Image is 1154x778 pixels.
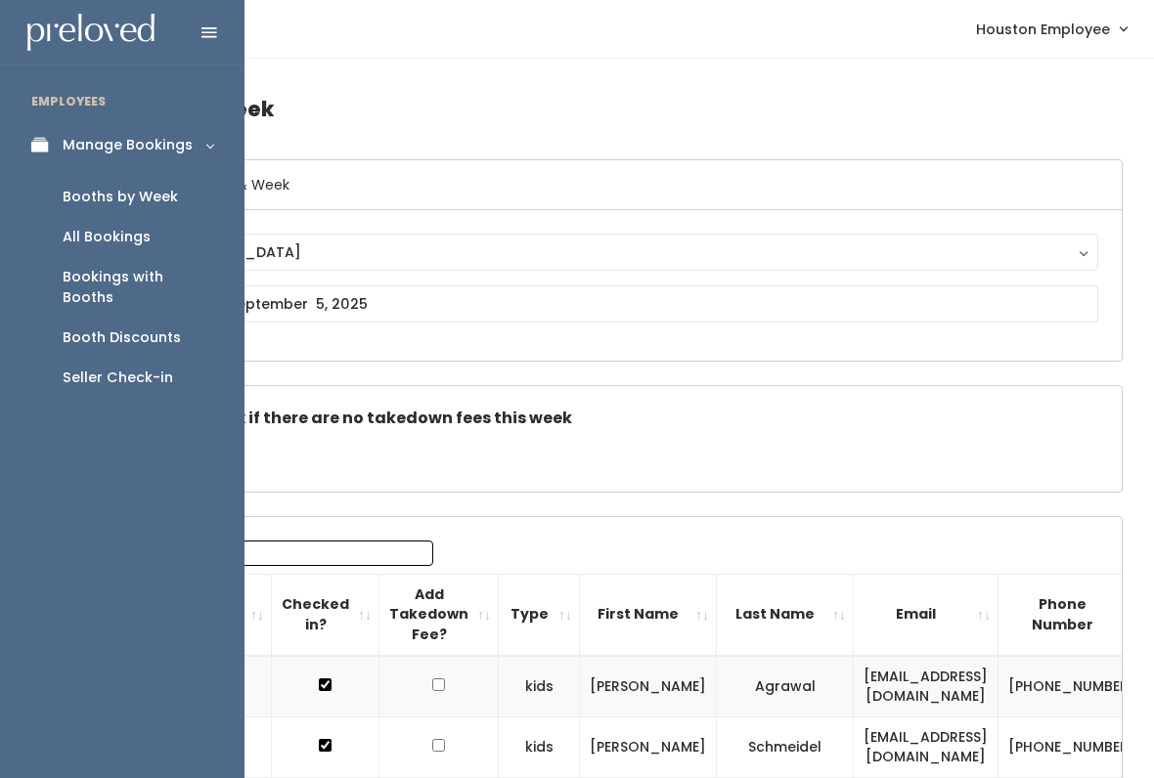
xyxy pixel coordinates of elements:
[379,574,499,655] th: Add Takedown Fee?: activate to sort column ascending
[854,656,999,717] td: [EMAIL_ADDRESS][DOMAIN_NAME]
[143,241,1080,263] div: [GEOGRAPHIC_DATA]
[717,656,854,717] td: Agrawal
[499,574,580,655] th: Type: activate to sort column ascending
[27,14,155,52] img: preloved logo
[580,574,717,655] th: First Name: activate to sort column ascending
[999,656,1146,717] td: [PHONE_NUMBER]
[580,716,717,777] td: [PERSON_NAME]
[854,574,999,655] th: Email: activate to sort column ascending
[63,267,213,308] div: Bookings with Booths
[499,656,580,717] td: kids
[101,160,1122,210] h6: Select Location & Week
[956,8,1146,50] a: Houston Employee
[112,540,433,566] label: Search:
[976,19,1110,40] span: Houston Employee
[124,234,1098,271] button: [GEOGRAPHIC_DATA]
[717,574,854,655] th: Last Name: activate to sort column ascending
[63,227,151,247] div: All Bookings
[124,285,1098,323] input: August 30 - September 5, 2025
[854,716,999,777] td: [EMAIL_ADDRESS][DOMAIN_NAME]
[717,716,854,777] td: Schmeidel
[580,656,717,717] td: [PERSON_NAME]
[272,574,379,655] th: Checked in?: activate to sort column ascending
[999,716,1146,777] td: [PHONE_NUMBER]
[499,716,580,777] td: kids
[63,135,193,155] div: Manage Bookings
[63,367,173,388] div: Seller Check-in
[999,574,1146,655] th: Phone Number: activate to sort column ascending
[63,187,178,207] div: Booths by Week
[184,540,433,566] input: Search:
[63,327,181,348] div: Booth Discounts
[100,82,1123,136] h4: Booths by Week
[124,410,1098,427] h5: Check this box if there are no takedown fees this week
